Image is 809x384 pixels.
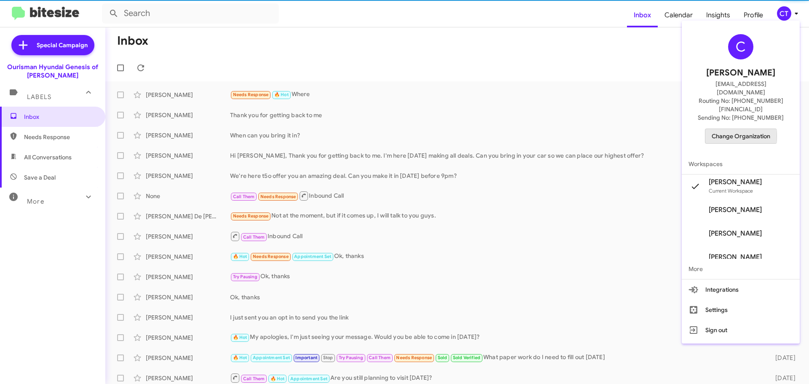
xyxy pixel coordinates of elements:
[709,188,753,194] span: Current Workspace
[692,97,790,113] span: Routing No: [PHONE_NUMBER][FINANCIAL_ID]
[712,129,770,143] span: Change Organization
[682,259,800,279] span: More
[682,154,800,174] span: Workspaces
[709,253,762,261] span: [PERSON_NAME]
[709,178,762,186] span: [PERSON_NAME]
[698,113,784,122] span: Sending No: [PHONE_NUMBER]
[728,34,753,59] div: C
[705,129,777,144] button: Change Organization
[709,206,762,214] span: [PERSON_NAME]
[709,229,762,238] span: [PERSON_NAME]
[692,80,790,97] span: [EMAIL_ADDRESS][DOMAIN_NAME]
[682,320,800,340] button: Sign out
[682,300,800,320] button: Settings
[706,66,775,80] span: [PERSON_NAME]
[682,279,800,300] button: Integrations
